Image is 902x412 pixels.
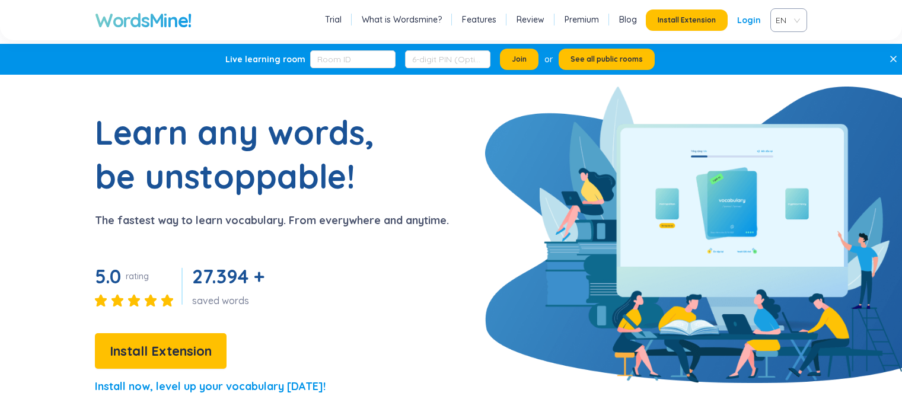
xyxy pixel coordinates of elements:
[570,55,643,64] span: See all public rooms
[126,270,149,282] div: rating
[310,50,396,68] input: Room ID
[192,294,269,307] div: saved words
[325,14,342,25] a: Trial
[95,333,227,369] button: Install Extension
[95,8,192,32] a: WordsMine!
[619,14,637,25] a: Blog
[500,49,538,70] button: Join
[95,212,449,229] p: The fastest way to learn vocabulary. From everywhere and anytime.
[95,346,227,358] a: Install Extension
[658,15,716,25] span: Install Extension
[517,14,544,25] a: Review
[95,264,121,288] span: 5.0
[559,49,655,70] button: See all public rooms
[192,264,264,288] span: 27.394 +
[95,378,326,395] p: Install now, level up your vocabulary [DATE]!
[405,50,490,68] input: 6-digit PIN (Optional)
[776,11,797,29] span: VIE
[737,9,761,31] a: Login
[646,9,728,31] button: Install Extension
[565,14,599,25] a: Premium
[462,14,496,25] a: Features
[110,341,212,362] span: Install Extension
[512,55,527,64] span: Join
[225,53,305,65] div: Live learning room
[362,14,442,25] a: What is Wordsmine?
[95,110,391,198] h1: Learn any words, be unstoppable!
[544,53,553,66] div: or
